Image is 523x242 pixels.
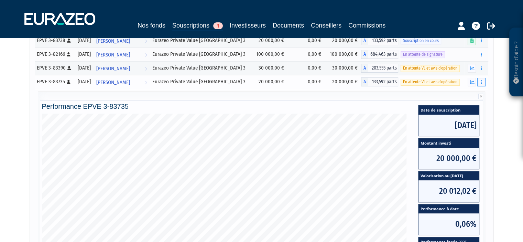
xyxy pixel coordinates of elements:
[401,65,460,72] span: En attente VL et avis d'opération
[96,49,130,61] span: [PERSON_NAME]
[252,34,288,48] td: 20 000,00 €
[67,66,71,70] i: [Français] Personne physique
[252,48,288,61] td: 100 000,00 €
[418,138,479,148] span: Montant investi
[361,50,368,59] span: A
[37,78,73,85] div: EPVE 3-83735
[361,36,368,45] span: A
[325,75,361,89] td: 20 000,00 €
[325,61,361,75] td: 30 000,00 €
[361,64,368,73] span: A
[93,48,150,61] a: [PERSON_NAME]
[401,51,445,58] span: En attente de signature
[77,78,91,85] div: [DATE]
[145,76,147,89] i: Voir l'investisseur
[287,34,325,48] td: 0,00 €
[24,13,95,25] img: 1732889491-logotype_eurazeo_blanc_rvb.png
[230,21,266,30] a: Investisseurs
[418,213,479,235] span: 0,06%
[93,34,150,48] a: [PERSON_NAME]
[96,62,130,75] span: [PERSON_NAME]
[325,34,361,48] td: 20 000,00 €
[311,21,341,30] a: Conseillers
[287,48,325,61] td: 0,00 €
[418,105,479,115] span: Date de souscription
[37,37,73,44] div: EPVE 3-83738
[93,75,150,89] a: [PERSON_NAME]
[361,36,398,45] div: A - Eurazeo Private Value Europe 3
[273,21,304,30] a: Documents
[77,37,91,44] div: [DATE]
[418,148,479,169] span: 20 000,00 €
[138,21,165,30] a: Nos fonds
[152,37,249,44] div: Eurazeo Private Value [GEOGRAPHIC_DATA] 3
[42,103,481,110] h4: Performance EPVE 3-83735
[96,35,130,48] span: [PERSON_NAME]
[361,50,398,59] div: A - Eurazeo Private Value Europe 3
[418,171,479,181] span: Valorisation au [DATE]
[361,77,398,86] div: A - Eurazeo Private Value Europe 3
[418,115,479,136] span: [DATE]
[287,75,325,89] td: 0,00 €
[418,204,479,214] span: Performance à date
[145,62,147,75] i: Voir l'investisseur
[361,77,368,86] span: A
[77,51,91,58] div: [DATE]
[368,77,398,86] span: 133,592 parts
[37,51,73,58] div: EPVE 3-82166
[96,76,130,89] span: [PERSON_NAME]
[418,180,479,202] span: 20 012,02 €
[152,64,249,72] div: Eurazeo Private Value [GEOGRAPHIC_DATA] 3
[213,22,223,29] span: 1
[361,64,398,73] div: A - Eurazeo Private Value Europe 3
[152,51,249,58] div: Eurazeo Private Value [GEOGRAPHIC_DATA] 3
[93,61,150,75] a: [PERSON_NAME]
[325,48,361,61] td: 100 000,00 €
[348,21,385,30] a: Commissions
[37,64,73,72] div: EPVE 3-83390
[368,50,398,59] span: 684,463 parts
[145,35,147,48] i: Voir l'investisseur
[145,49,147,61] i: Voir l'investisseur
[401,38,441,44] span: Souscription en cours
[368,36,398,45] span: 133,592 parts
[152,78,249,85] div: Eurazeo Private Value [GEOGRAPHIC_DATA] 3
[77,64,91,72] div: [DATE]
[252,75,288,89] td: 20 000,00 €
[67,52,70,56] i: [Français] Personne physique
[252,61,288,75] td: 30 000,00 €
[368,64,398,73] span: 203,555 parts
[67,39,71,43] i: [Français] Personne physique
[401,79,460,85] span: En attente VL et avis d'opération
[67,80,70,84] i: [Français] Personne physique
[172,21,223,31] a: Souscriptions1
[512,31,520,93] p: Besoin d'aide ?
[287,61,325,75] td: 0,00 €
